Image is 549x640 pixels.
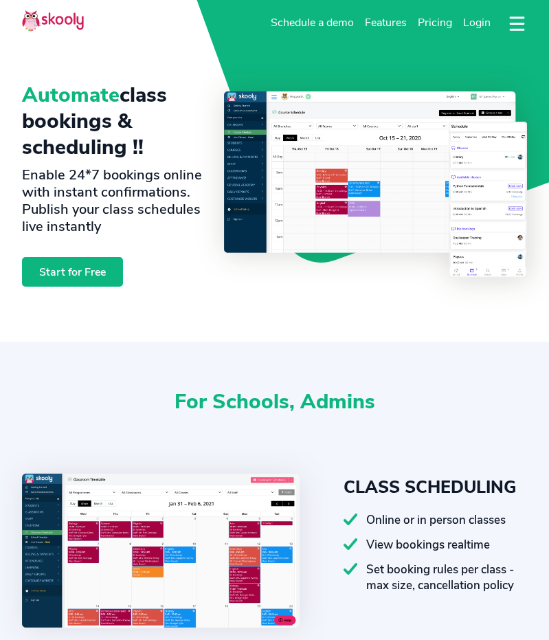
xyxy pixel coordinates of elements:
[344,512,527,528] div: Online or in person classes
[265,12,359,34] a: Schedule a demo
[22,166,202,235] h2: Enable 24*7 bookings online with instant confirmations. Publish your class schedules live instantly
[22,81,120,109] span: Automate
[359,12,412,34] a: Features
[22,474,300,627] img: CLASS SCHEDULING
[418,15,452,30] span: Pricing
[22,10,84,32] img: Skooly
[22,257,123,287] a: Start for Free
[458,12,496,34] a: Login
[22,386,527,474] div: For Schools, Admins
[224,91,527,278] img: Class Scheduling, Booking System & Software - <span class='notranslate'>Skooly | Try for Free
[507,8,527,40] button: dropdown menu
[22,82,202,161] h1: class bookings & scheduling !!
[412,12,458,34] a: Pricing
[344,474,527,501] div: CLASS SCHEDULING
[463,15,491,30] span: Login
